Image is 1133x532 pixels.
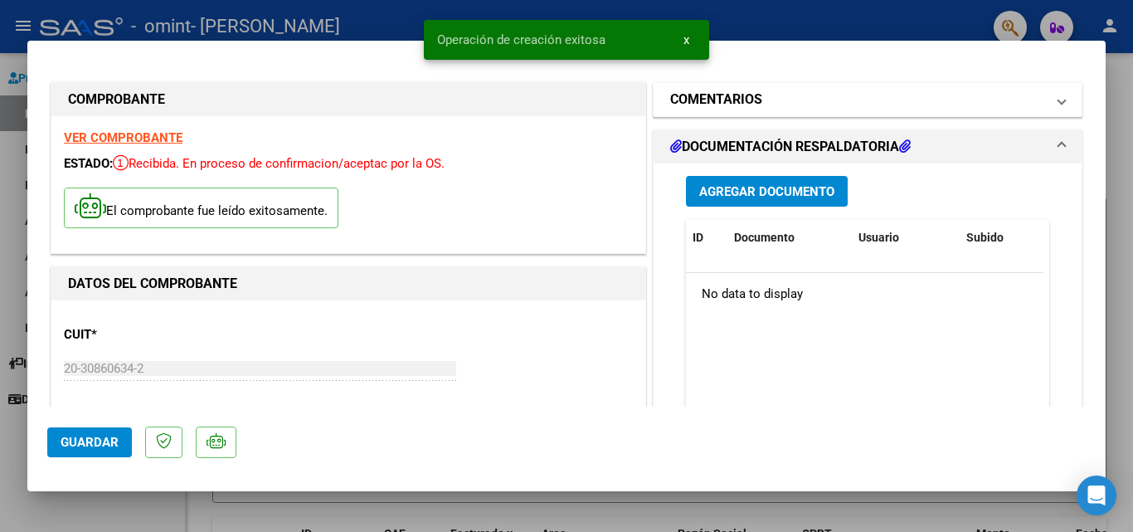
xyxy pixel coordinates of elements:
[966,231,1004,244] span: Subido
[852,220,960,256] datatable-header-cell: Usuario
[670,90,762,110] h1: COMENTARIOS
[1077,476,1116,515] div: Open Intercom Messenger
[61,435,119,450] span: Guardar
[670,137,911,157] h1: DOCUMENTACIÓN RESPALDATORIA
[858,231,899,244] span: Usuario
[113,156,445,171] span: Recibida. En proceso de confirmacion/aceptac por la OS.
[686,176,848,207] button: Agregar Documento
[683,32,689,47] span: x
[699,184,834,199] span: Agregar Documento
[64,188,338,228] p: El comprobante fue leído exitosamente.
[64,130,182,145] a: VER COMPROBANTE
[734,231,795,244] span: Documento
[437,32,605,48] span: Operación de creación exitosa
[654,83,1082,116] mat-expansion-panel-header: COMENTARIOS
[727,220,852,256] datatable-header-cell: Documento
[1043,220,1126,256] datatable-header-cell: Acción
[960,220,1043,256] datatable-header-cell: Subido
[47,427,132,457] button: Guardar
[670,25,703,55] button: x
[693,231,703,244] span: ID
[68,276,237,291] strong: DATOS DEL COMPROBANTE
[654,130,1082,164] mat-expansion-panel-header: DOCUMENTACIÓN RESPALDATORIA
[68,91,165,107] strong: COMPROBANTE
[654,164,1082,508] div: DOCUMENTACIÓN RESPALDATORIA
[64,325,235,344] p: CUIT
[686,273,1043,315] div: No data to display
[686,220,727,256] datatable-header-cell: ID
[64,156,113,171] span: ESTADO:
